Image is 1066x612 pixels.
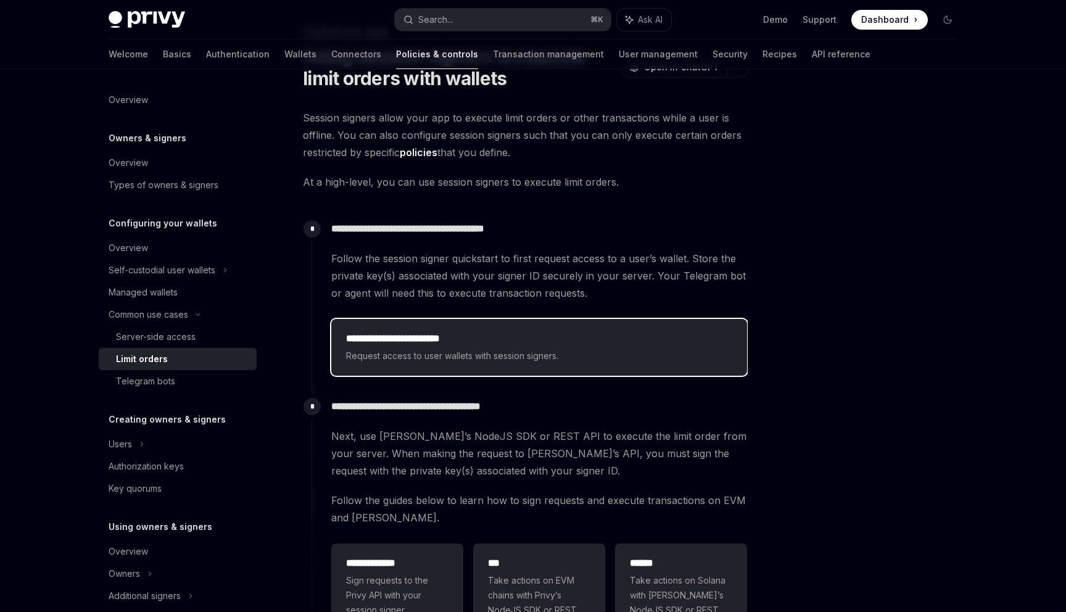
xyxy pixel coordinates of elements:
a: Dashboard [851,10,928,30]
span: At a high-level, you can use session signers to execute limit orders. [303,173,748,191]
a: Key quorums [99,478,257,500]
div: Search... [418,12,453,27]
a: Telegram bots [99,370,257,392]
div: Users [109,437,132,452]
div: Overview [109,93,148,107]
div: Managed wallets [109,285,178,300]
h5: Creating owners & signers [109,412,226,427]
div: Owners [109,566,140,581]
div: Authorization keys [109,459,184,474]
a: Recipes [762,39,797,69]
span: Follow the guides below to learn how to sign requests and execute transactions on EVM and [PERSON... [331,492,747,526]
a: Types of owners & signers [99,174,257,196]
div: Limit orders [116,352,168,366]
a: Overview [99,152,257,174]
a: User management [619,39,698,69]
a: Authorization keys [99,455,257,478]
a: Overview [99,237,257,259]
h5: Using owners & signers [109,519,212,534]
span: Session signers allow your app to execute limit orders or other transactions while a user is offl... [303,109,748,161]
span: Follow the session signer quickstart to first request access to a user’s wallet. Store the privat... [331,250,747,302]
a: Server-side access [99,326,257,348]
img: dark logo [109,11,185,28]
div: Common use cases [109,307,188,322]
a: Connectors [331,39,381,69]
a: Managed wallets [99,281,257,304]
a: Authentication [206,39,270,69]
span: Next, use [PERSON_NAME]’s NodeJS SDK or REST API to execute the limit order from your server. Whe... [331,428,747,479]
button: Ask AI [617,9,671,31]
a: Demo [763,14,788,26]
a: Welcome [109,39,148,69]
span: ⌘ K [590,15,603,25]
span: Request access to user wallets with session signers. [346,349,732,363]
a: Security [713,39,748,69]
a: Support [803,14,837,26]
button: Search...⌘K [395,9,611,31]
a: Basics [163,39,191,69]
h5: Configuring your wallets [109,216,217,231]
div: Overview [109,155,148,170]
div: Server-side access [116,329,196,344]
a: Transaction management [493,39,604,69]
h5: Owners & signers [109,131,186,146]
a: Limit orders [99,348,257,370]
div: Overview [109,544,148,559]
a: Wallets [284,39,316,69]
a: Overview [99,89,257,111]
div: Types of owners & signers [109,178,218,192]
span: Ask AI [638,14,663,26]
span: Dashboard [861,14,909,26]
div: Additional signers [109,589,181,603]
a: policies [400,146,437,159]
div: Overview [109,241,148,255]
a: Policies & controls [396,39,478,69]
div: Self-custodial user wallets [109,263,215,278]
a: API reference [812,39,870,69]
a: Overview [99,540,257,563]
div: Telegram bots [116,374,175,389]
div: Key quorums [109,481,162,496]
button: Toggle dark mode [938,10,957,30]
